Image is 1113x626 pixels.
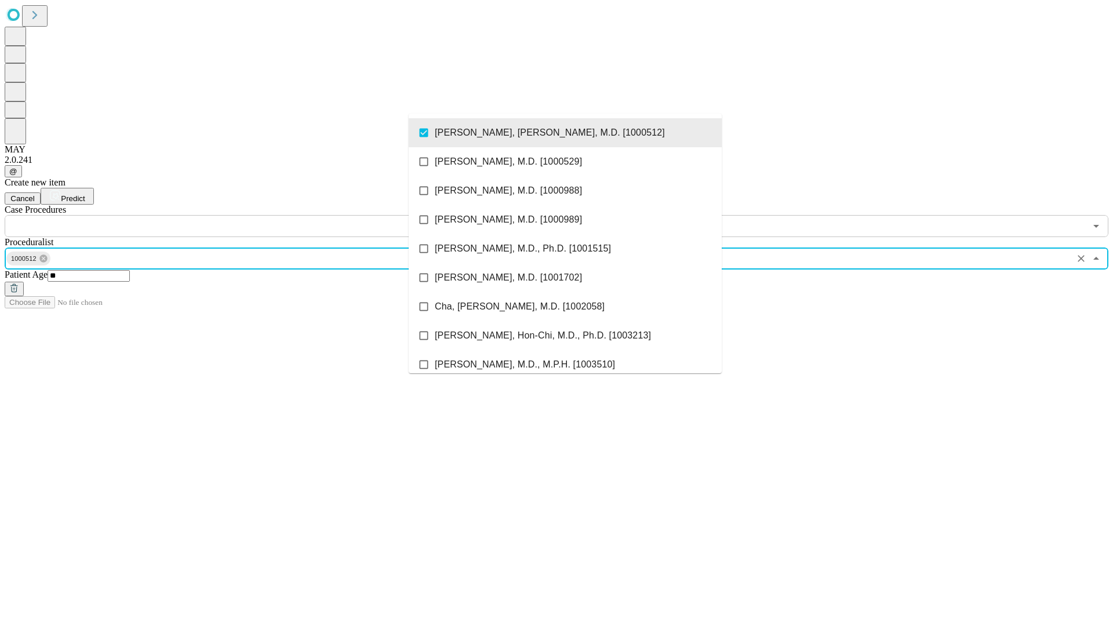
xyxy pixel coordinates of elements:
[1088,250,1104,267] button: Close
[5,192,41,205] button: Cancel
[5,270,48,279] span: Patient Age
[1088,218,1104,234] button: Open
[435,126,665,140] span: [PERSON_NAME], [PERSON_NAME], M.D. [1000512]
[435,242,611,256] span: [PERSON_NAME], M.D., Ph.D. [1001515]
[435,213,582,227] span: [PERSON_NAME], M.D. [1000989]
[6,252,50,265] div: 1000512
[5,165,22,177] button: @
[5,237,53,247] span: Proceduralist
[435,184,582,198] span: [PERSON_NAME], M.D. [1000988]
[435,271,582,285] span: [PERSON_NAME], M.D. [1001702]
[435,358,615,372] span: [PERSON_NAME], M.D., M.P.H. [1003510]
[435,300,605,314] span: Cha, [PERSON_NAME], M.D. [1002058]
[5,205,66,214] span: Scheduled Procedure
[435,155,582,169] span: [PERSON_NAME], M.D. [1000529]
[435,329,651,343] span: [PERSON_NAME], Hon-Chi, M.D., Ph.D. [1003213]
[1073,250,1089,267] button: Clear
[61,194,85,203] span: Predict
[5,144,1108,155] div: MAY
[9,167,17,176] span: @
[41,188,94,205] button: Predict
[5,177,66,187] span: Create new item
[10,194,35,203] span: Cancel
[6,252,41,265] span: 1000512
[5,155,1108,165] div: 2.0.241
